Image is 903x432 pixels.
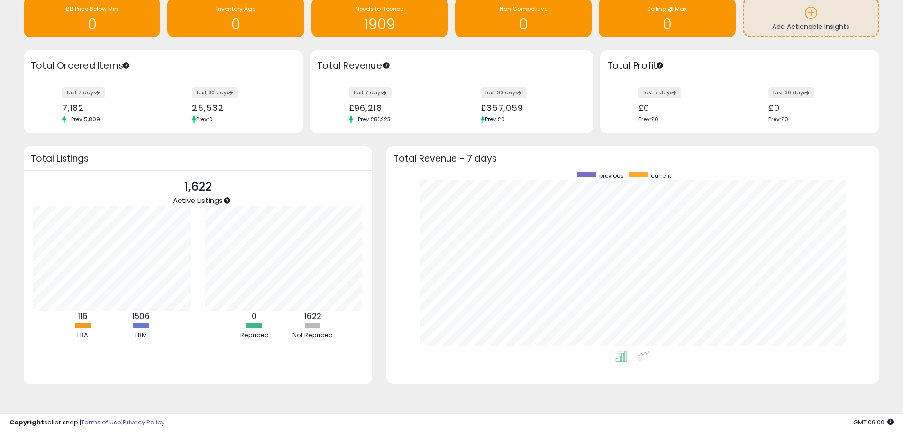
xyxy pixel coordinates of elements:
[638,103,733,113] div: £0
[500,5,547,13] span: Non Competitive
[481,103,576,113] div: £357,059
[81,418,121,427] a: Terms of Use
[768,115,788,123] span: Prev: £0
[607,59,872,73] h3: Total Profit
[772,22,849,31] span: Add Actionable Insights
[853,418,894,427] span: 2025-08-11 09:00 GMT
[603,17,730,32] h1: 0
[173,178,223,196] p: 1,622
[651,172,671,180] span: current
[317,59,586,73] h3: Total Revenue
[55,331,111,340] div: FBA
[599,172,624,180] span: previous
[223,196,231,205] div: Tooltip anchor
[173,195,223,205] span: Active Listings
[66,115,105,123] span: Prev: 5,809
[62,103,156,113] div: 7,182
[31,155,365,162] h3: Total Listings
[196,115,213,123] span: Prev: 0
[353,115,395,123] span: Prev: £81,223
[192,87,238,98] label: last 30 days
[9,418,44,427] strong: Copyright
[252,311,257,322] b: 0
[123,418,164,427] a: Privacy Policy
[304,311,321,322] b: 1622
[31,59,296,73] h3: Total Ordered Items
[481,87,527,98] label: last 30 days
[638,87,681,98] label: last 7 days
[78,311,88,322] b: 116
[393,155,872,162] h3: Total Revenue - 7 days
[349,103,445,113] div: £96,218
[647,5,687,13] span: Selling @ Max
[62,87,105,98] label: last 7 days
[113,331,170,340] div: FBM
[356,5,403,13] span: Needs to Reprice
[768,87,814,98] label: last 30 days
[9,418,164,427] div: seller snap | |
[284,331,341,340] div: Not Repriced
[316,17,443,32] h1: 1909
[216,5,255,13] span: Inventory Age
[382,61,391,70] div: Tooltip anchor
[656,61,664,70] div: Tooltip anchor
[638,115,658,123] span: Prev: £0
[768,103,863,113] div: £0
[122,61,130,70] div: Tooltip anchor
[226,331,283,340] div: Repriced
[349,87,392,98] label: last 7 days
[192,103,286,113] div: 25,532
[132,311,150,322] b: 1506
[485,115,505,123] span: Prev: £0
[28,17,155,32] h1: 0
[172,17,299,32] h1: 0
[460,17,587,32] h1: 0
[66,5,118,13] span: BB Price Below Min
